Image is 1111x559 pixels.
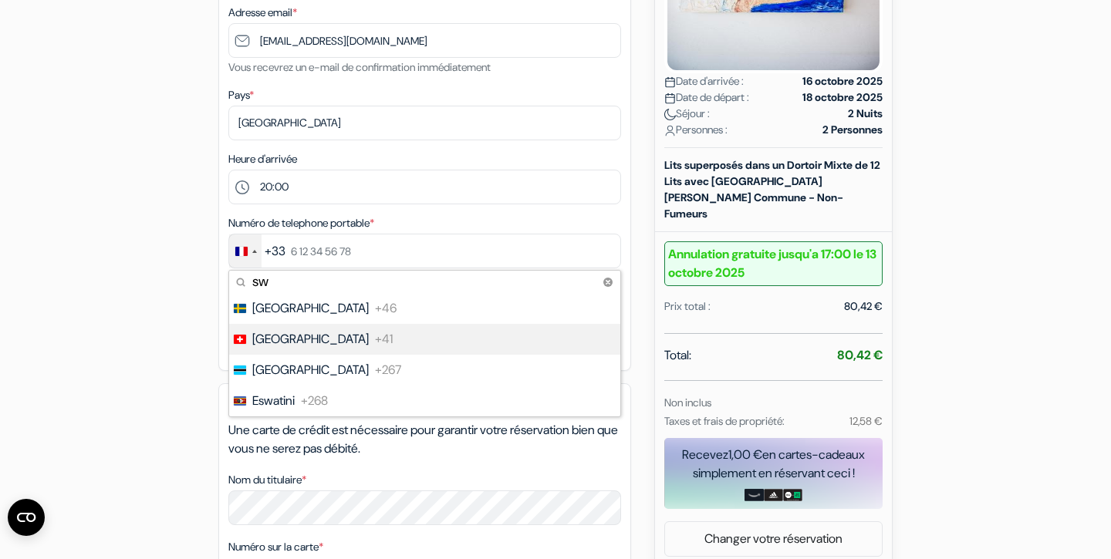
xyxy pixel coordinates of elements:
[375,361,401,379] span: +267
[228,87,254,103] label: Pays
[228,151,297,167] label: Heure d'arrivée
[664,109,676,120] img: moon.svg
[802,89,883,106] strong: 18 octobre 2025
[783,489,802,501] img: uber-uber-eats-card.png
[228,539,323,555] label: Numéro sur la carte
[664,414,785,428] small: Taxes et frais de propriété:
[664,93,676,104] img: calendar.svg
[228,215,374,231] label: Numéro de telephone portable
[228,421,621,458] p: Une carte de crédit est nécessaire pour garantir votre réservation bien que vous ne serez pas déb...
[664,89,749,106] span: Date de départ :
[664,346,691,365] span: Total:
[664,298,711,315] div: Prix total :
[822,122,883,138] strong: 2 Personnes
[228,5,297,21] label: Adresse email
[229,234,285,268] button: Change country, selected France (+33)
[8,499,45,536] button: Ouvrir le widget CMP
[301,392,328,410] span: +268
[664,241,883,286] b: Annulation gratuite jusqu'a 17:00 le 13 octobre 2025
[252,392,295,410] span: Eswatini
[664,125,676,136] img: user_icon.svg
[229,293,620,416] ul: List of countries
[849,414,883,428] small: 12,58 €
[252,361,369,379] span: [GEOGRAPHIC_DATA]
[837,347,883,363] strong: 80,42 €
[664,76,676,88] img: calendar.svg
[745,489,764,501] img: amazon-card-no-text.png
[228,60,491,74] small: Vous recevrez un e-mail de confirmation immédiatement
[375,299,397,318] span: +46
[228,23,621,58] input: Entrer adresse e-mail
[728,446,762,463] span: 1,00 €
[802,73,883,89] strong: 16 octobre 2025
[599,273,617,291] button: Clear search
[665,524,882,554] a: Changer votre réservation
[664,158,880,221] b: Lits superposés dans un Dortoir Mixte de 12 Lits avec [GEOGRAPHIC_DATA][PERSON_NAME] Commune - No...
[229,271,620,293] input: Search
[664,122,728,138] span: Personnes :
[252,299,369,318] span: [GEOGRAPHIC_DATA]
[844,298,883,315] div: 80,42 €
[664,446,883,483] div: Recevez en cartes-cadeaux simplement en réservant ceci !
[375,330,393,349] span: +41
[848,106,883,122] strong: 2 Nuits
[664,396,711,409] small: Non inclus
[664,73,744,89] span: Date d'arrivée :
[228,472,306,488] label: Nom du titulaire
[265,242,285,261] div: +33
[664,106,710,122] span: Séjour :
[764,489,783,501] img: adidas-card.png
[228,234,621,268] input: 6 12 34 56 78
[252,330,369,349] span: [GEOGRAPHIC_DATA]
